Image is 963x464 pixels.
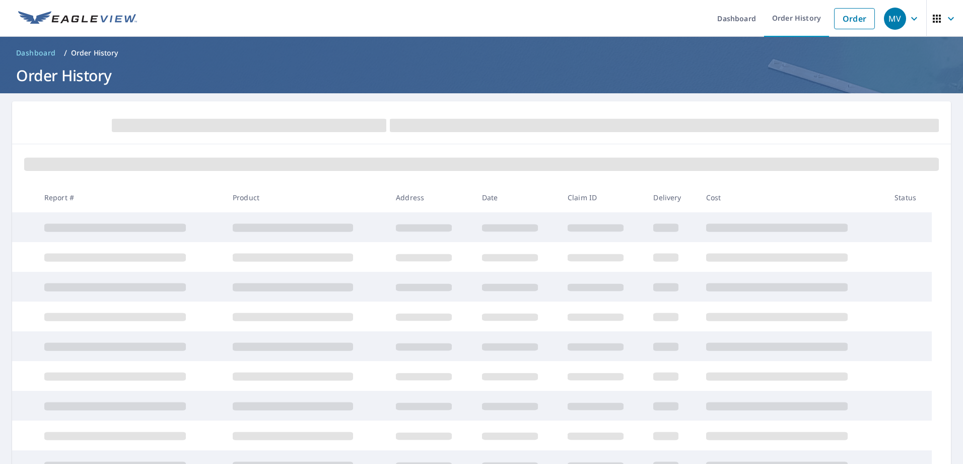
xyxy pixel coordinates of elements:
[645,183,698,212] th: Delivery
[225,183,388,212] th: Product
[36,183,225,212] th: Report #
[698,183,886,212] th: Cost
[12,45,60,61] a: Dashboard
[64,47,67,59] li: /
[71,48,118,58] p: Order History
[16,48,56,58] span: Dashboard
[834,8,875,29] a: Order
[474,183,560,212] th: Date
[12,65,951,86] h1: Order History
[560,183,645,212] th: Claim ID
[388,183,473,212] th: Address
[12,45,951,61] nav: breadcrumb
[18,11,137,26] img: EV Logo
[886,183,932,212] th: Status
[884,8,906,30] div: MV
